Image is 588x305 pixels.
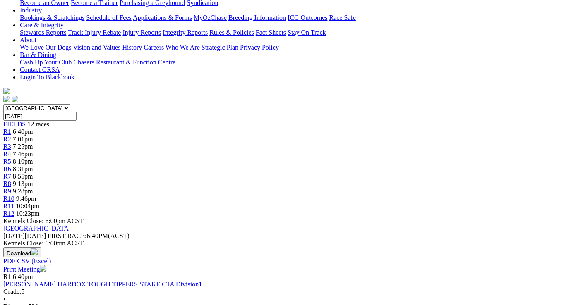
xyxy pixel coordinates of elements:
[202,44,238,51] a: Strategic Plan
[3,112,77,121] input: Select date
[20,14,84,21] a: Bookings & Scratchings
[20,14,585,21] div: Industry
[133,14,192,21] a: Applications & Forms
[13,188,33,195] span: 9:28pm
[13,136,33,143] span: 7:01pm
[13,273,33,280] span: 6:40pm
[228,14,286,21] a: Breeding Information
[256,29,286,36] a: Fact Sheets
[3,210,14,217] a: R12
[73,44,120,51] a: Vision and Values
[3,247,41,257] button: Download
[3,180,11,187] a: R8
[20,44,71,51] a: We Love Our Dogs
[48,232,130,239] span: 6:40PM(ACST)
[122,29,161,36] a: Injury Reports
[3,232,25,239] span: [DATE]
[166,44,200,51] a: Who We Are
[3,266,46,273] a: Print Meeting
[13,165,33,172] span: 8:31pm
[27,121,49,128] span: 12 races
[13,180,33,187] span: 9:13pm
[194,14,227,21] a: MyOzChase
[20,29,66,36] a: Stewards Reports
[3,257,585,265] div: Download
[20,59,585,66] div: Bar & Dining
[20,7,42,14] a: Industry
[3,232,46,239] span: [DATE]
[12,96,18,102] img: twitter.svg
[68,29,121,36] a: Track Injury Rebate
[288,14,327,21] a: ICG Outcomes
[20,29,585,36] div: Care & Integrity
[3,281,202,288] a: [PERSON_NAME] HARDOX TOUGH TIPPERS STAKE CTA Division1
[20,74,74,81] a: Login To Blackbook
[13,173,33,180] span: 8:55pm
[40,265,46,272] img: printer.svg
[16,210,40,217] span: 10:23pm
[3,88,10,94] img: logo-grsa-white.png
[3,288,22,295] span: Grade:
[20,44,585,51] div: About
[3,257,15,264] a: PDF
[3,225,71,232] a: [GEOGRAPHIC_DATA]
[3,173,11,180] a: R7
[3,143,11,150] a: R3
[209,29,254,36] a: Rules & Policies
[329,14,355,21] a: Race Safe
[3,273,11,280] span: R1
[13,150,33,157] span: 7:46pm
[13,143,33,150] span: 7:25pm
[20,51,56,58] a: Bar & Dining
[3,288,585,295] div: 5
[20,59,72,66] a: Cash Up Your Club
[20,66,60,73] a: Contact GRSA
[3,165,11,172] a: R6
[3,203,14,210] a: R11
[17,257,51,264] a: CSV (Excel)
[3,188,11,195] a: R9
[163,29,208,36] a: Integrity Reports
[3,150,11,157] a: R4
[20,21,64,29] a: Care & Integrity
[144,44,164,51] a: Careers
[20,36,36,43] a: About
[3,240,585,247] div: Kennels Close: 6:00pm ACST
[3,128,11,135] a: R1
[3,195,14,202] a: R10
[122,44,142,51] a: History
[3,136,11,143] a: R2
[13,158,33,165] span: 8:10pm
[31,248,38,255] img: download.svg
[73,59,175,66] a: Chasers Restaurant & Function Centre
[3,96,10,102] img: facebook.svg
[3,121,26,128] a: FIELDS
[16,195,36,202] span: 9:46pm
[288,29,326,36] a: Stay On Track
[16,203,39,210] span: 10:04pm
[86,14,131,21] a: Schedule of Fees
[13,128,33,135] span: 6:40pm
[3,217,84,224] span: Kennels Close: 6:00pm ACST
[48,232,86,239] span: FIRST RACE:
[3,295,6,303] span: •
[240,44,279,51] a: Privacy Policy
[3,158,11,165] a: R5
